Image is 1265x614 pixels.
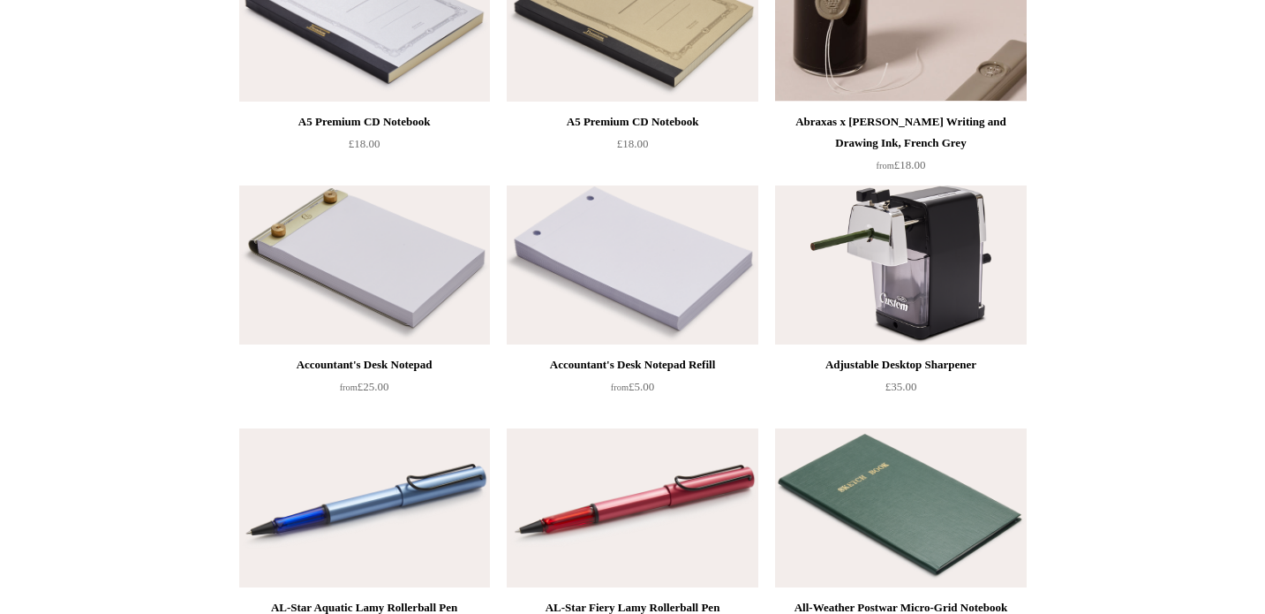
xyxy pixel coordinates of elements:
div: Accountant's Desk Notepad Refill [511,354,753,375]
span: £35.00 [885,380,917,393]
a: Abraxas x [PERSON_NAME] Writing and Drawing Ink, French Grey from£18.00 [775,111,1026,184]
a: Accountant's Desk Notepad Accountant's Desk Notepad [239,186,490,345]
a: AL-Star Aquatic Lamy Rollerball Pen AL-Star Aquatic Lamy Rollerball Pen [239,428,490,587]
div: Abraxas x [PERSON_NAME] Writing and Drawing Ink, French Grey [779,111,1021,154]
span: £18.00 [349,137,380,150]
div: A5 Premium CD Notebook [511,111,753,133]
a: AL-Star Fiery Lamy Rollerball Pen AL-Star Fiery Lamy Rollerball Pen [507,428,757,587]
span: from [340,383,358,392]
img: All-Weather Postwar Micro-Grid Notebook [775,428,1026,587]
a: Accountant's Desk Notepad from£25.00 [239,354,490,427]
span: £18.00 [617,137,649,150]
a: A5 Premium CD Notebook £18.00 [239,111,490,184]
a: A5 Premium CD Notebook £18.00 [507,111,757,184]
div: A5 Premium CD Notebook [244,111,486,133]
img: Accountant's Desk Notepad Refill [507,186,757,345]
img: Adjustable Desktop Sharpener [775,186,1026,345]
span: from [877,161,894,171]
span: £5.00 [611,380,654,393]
img: AL-Star Aquatic Lamy Rollerball Pen [239,428,490,587]
div: Accountant's Desk Notepad [244,354,486,375]
span: £18.00 [877,158,926,171]
a: Accountant's Desk Notepad Refill Accountant's Desk Notepad Refill [507,186,757,345]
span: from [611,383,629,392]
img: AL-Star Fiery Lamy Rollerball Pen [507,428,757,587]
span: £25.00 [340,380,389,393]
a: Adjustable Desktop Sharpener £35.00 [775,354,1026,427]
a: Adjustable Desktop Sharpener Adjustable Desktop Sharpener [775,186,1026,345]
a: Accountant's Desk Notepad Refill from£5.00 [507,354,757,427]
div: Adjustable Desktop Sharpener [779,354,1021,375]
a: All-Weather Postwar Micro-Grid Notebook All-Weather Postwar Micro-Grid Notebook [775,428,1026,587]
img: Accountant's Desk Notepad [239,186,490,345]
